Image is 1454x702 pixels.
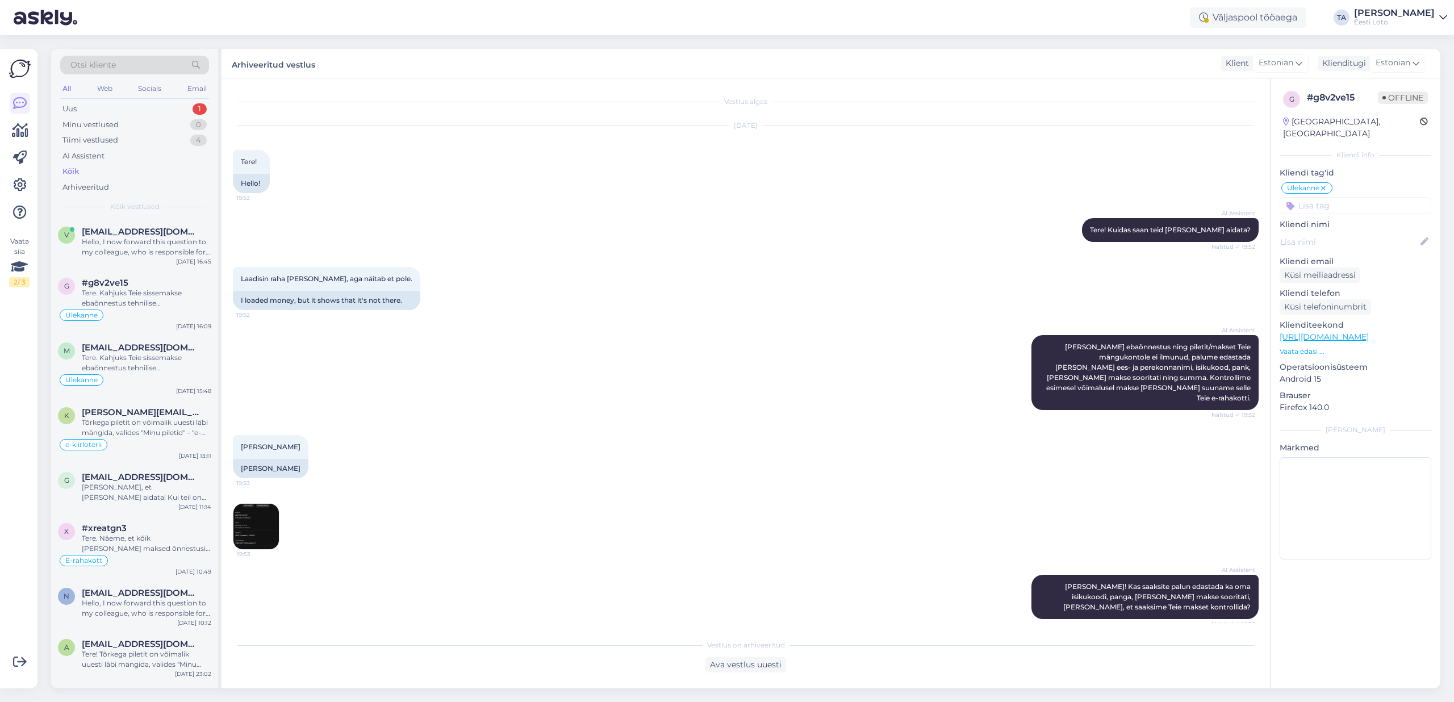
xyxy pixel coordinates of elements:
[82,649,211,670] div: Tere! Tõrkega piletit on võimalik uuesti läbi mängida, valides "Minu piletid" – "e-kiirloteriid"....
[705,657,786,672] div: Ava vestlus uuesti
[82,407,200,417] span: Kristjan-j@hotmail.com
[82,227,200,237] span: vsfdm@protonmail.com
[64,346,70,355] span: m
[232,56,315,71] label: Arhiveeritud vestlus
[64,527,69,536] span: x
[1280,402,1431,413] p: Firefox 140.0
[1280,425,1431,435] div: [PERSON_NAME]
[1287,185,1319,191] span: Ülekanne
[110,202,160,212] span: Kõik vestlused
[1280,256,1431,268] p: Kliendi email
[1307,91,1378,105] div: # g8v2ve15
[1280,236,1418,248] input: Lisa nimi
[82,417,211,438] div: Tõrkega piletit on võimalik uuesti läbi mängida, valides "Minu piletid" – "e-kiirloteriid". Kui p...
[1280,150,1431,160] div: Kliendi info
[241,442,300,451] span: [PERSON_NAME]
[1190,7,1306,28] div: Väljaspool tööaega
[136,81,164,96] div: Socials
[1063,582,1252,611] span: [PERSON_NAME]! Kas saaksite palun edastada ka oma isikukoodi, panga, [PERSON_NAME] makse sooritat...
[82,523,127,533] span: #xreatgn3
[1221,57,1249,69] div: Klient
[62,103,77,115] div: Uus
[95,81,115,96] div: Web
[176,257,211,266] div: [DATE] 16:45
[82,353,211,373] div: Tere. Kahjuks Teie sissemakse ebaõnnestus tehnilise [PERSON_NAME] tõttu. Kontrollisime makse [PER...
[241,157,257,166] span: Tere!
[64,643,69,651] span: a
[1211,620,1255,628] span: Nähtud ✓ 19:53
[1280,287,1431,299] p: Kliendi telefon
[64,592,69,600] span: n
[82,237,211,257] div: Hello, I now forward this question to my colleague, who is responsible for this. The reply will b...
[1211,411,1255,419] span: Nähtud ✓ 19:52
[1280,167,1431,179] p: Kliendi tag'id
[1280,346,1431,357] p: Vaata edasi ...
[64,282,69,290] span: g
[70,59,116,71] span: Otsi kliente
[65,557,102,564] span: E-rahakott
[177,619,211,627] div: [DATE] 10:12
[1213,209,1255,218] span: AI Assistent
[1378,91,1428,104] span: Offline
[1280,299,1371,315] div: Küsi telefoninumbrit
[176,567,211,576] div: [DATE] 10:49
[1280,319,1431,331] p: Klienditeekond
[62,151,105,162] div: AI Assistent
[233,120,1259,131] div: [DATE]
[82,278,128,288] span: #g8v2ve15
[64,231,69,239] span: v
[1213,326,1255,335] span: AI Assistent
[62,135,118,146] div: Tiimi vestlused
[178,503,211,511] div: [DATE] 11:14
[62,119,119,131] div: Minu vestlused
[9,236,30,287] div: Vaata siia
[1334,10,1349,26] div: TA
[233,291,420,310] div: I loaded money, but it shows that it's not there.
[65,377,98,383] span: Ülekanne
[82,288,211,308] div: Tere. Kahjuks Teie sissemakse ebaõnnestus tehnilise [PERSON_NAME] tõttu. Kontrollisime makse [PER...
[1280,332,1369,342] a: [URL][DOMAIN_NAME]
[241,274,412,283] span: Laadisin raha [PERSON_NAME], aga näitab et pole.
[237,550,279,558] span: 19:53
[236,311,279,319] span: 19:52
[233,504,279,549] img: Attachment
[82,588,200,598] span: natali62.52@mai.ru
[82,472,200,482] span: Greteliis3@hotmail.com
[1090,225,1251,234] span: Tere! Kuidas saan teid [PERSON_NAME] aidata?
[1046,342,1252,402] span: [PERSON_NAME] ebaõnnestus ning piletit/makset Teie mängukontole ei ilmunud, palume edastada [PERS...
[60,81,73,96] div: All
[65,441,102,448] span: e-kiirloterii
[1283,116,1420,140] div: [GEOGRAPHIC_DATA], [GEOGRAPHIC_DATA]
[190,119,207,131] div: 0
[179,452,211,460] div: [DATE] 13:11
[82,482,211,503] div: [PERSON_NAME], et [PERSON_NAME] aidata! Kui teil on veel küsimusi, andke julgelt teada.
[236,194,279,202] span: 19:52
[1354,18,1435,27] div: Eesti Loto
[1280,197,1431,214] input: Lisa tag
[1354,9,1435,18] div: [PERSON_NAME]
[1354,9,1447,27] a: [PERSON_NAME]Eesti Loto
[82,533,211,554] div: Tere. Näeme, et kõik [PERSON_NAME] maksed õnnestusid ning raha laekus e-rahakotti. Kui on [PERSON...
[1280,442,1431,454] p: Märkmed
[65,312,98,319] span: Ülekanne
[1376,57,1410,69] span: Estonian
[707,640,785,650] span: Vestlus on arhiveeritud
[64,411,69,420] span: K
[1280,390,1431,402] p: Brauser
[9,58,31,80] img: Askly Logo
[176,387,211,395] div: [DATE] 15:48
[233,459,308,478] div: [PERSON_NAME]
[1259,57,1293,69] span: Estonian
[1213,566,1255,574] span: AI Assistent
[82,598,211,619] div: Hello, I now forward this question to my colleague, who is responsible for this. The reply will b...
[9,277,30,287] div: 2 / 3
[1280,219,1431,231] p: Kliendi nimi
[1280,268,1360,283] div: Küsi meiliaadressi
[64,476,69,484] span: G
[62,182,109,193] div: Arhiveeritud
[185,81,209,96] div: Email
[176,322,211,331] div: [DATE] 16:09
[175,670,211,678] div: [DATE] 23:02
[236,479,279,487] span: 19:53
[190,135,207,146] div: 4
